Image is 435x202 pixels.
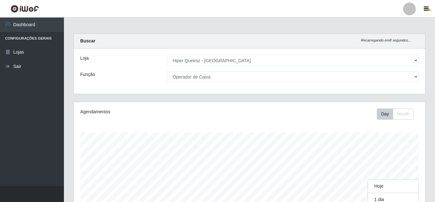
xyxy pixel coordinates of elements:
[393,108,414,120] button: Month
[377,108,393,120] button: Day
[361,38,411,42] i: Recarregando em 8 segundos...
[377,108,414,120] div: First group
[80,38,95,43] strong: Buscar
[80,55,89,62] label: Loja
[11,5,39,13] img: CoreUI Logo
[377,108,419,120] div: Toolbar with button groups
[80,108,216,115] div: Agendamentos
[368,180,418,193] button: Hoje
[80,71,95,78] label: Função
